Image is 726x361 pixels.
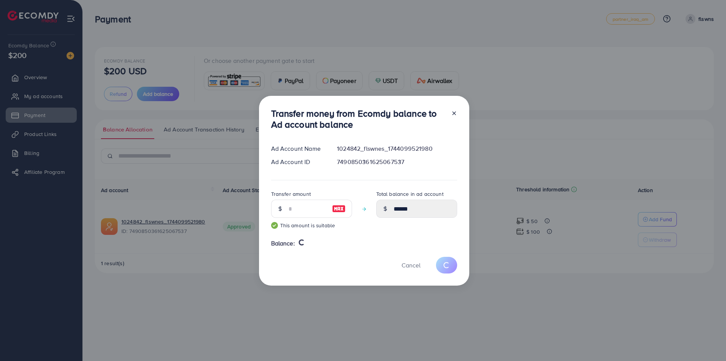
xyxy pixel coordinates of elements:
[376,190,444,198] label: Total balance in ad account
[694,327,720,355] iframe: Chat
[265,144,331,153] div: Ad Account Name
[402,261,420,269] span: Cancel
[331,144,463,153] div: 1024842_flswnes_1744099521980
[331,158,463,166] div: 7490850361625067537
[271,222,352,229] small: This amount is suitable
[265,158,331,166] div: Ad Account ID
[271,190,311,198] label: Transfer amount
[271,222,278,229] img: guide
[392,257,430,273] button: Cancel
[271,108,445,130] h3: Transfer money from Ecomdy balance to Ad account balance
[332,204,346,213] img: image
[271,239,295,248] span: Balance:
